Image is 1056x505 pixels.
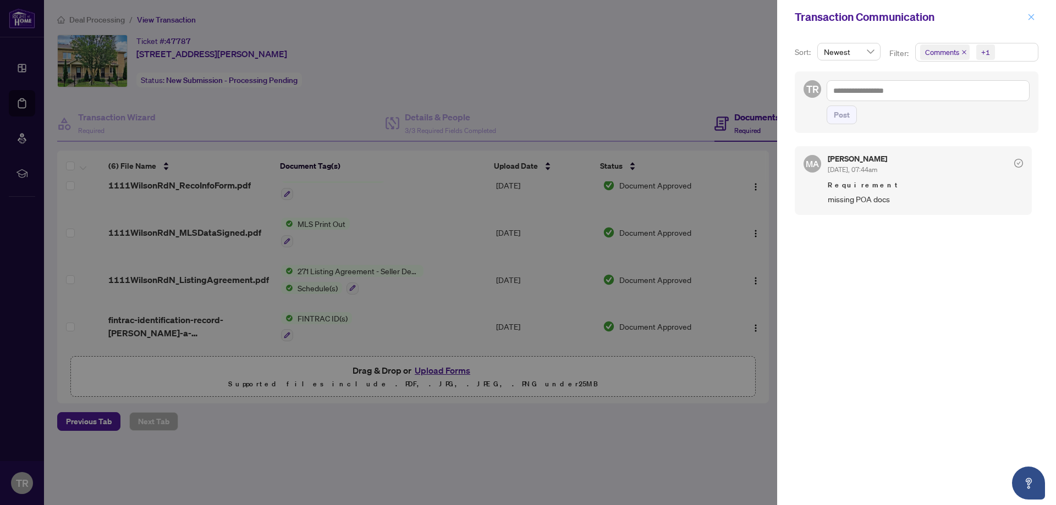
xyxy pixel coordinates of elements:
p: Filter: [889,47,910,59]
p: Sort: [795,46,813,58]
button: Open asap [1012,467,1045,500]
span: Newest [824,43,874,60]
span: missing POA docs [828,193,1023,206]
h5: [PERSON_NAME] [828,155,887,163]
span: close [1027,13,1035,21]
span: check-circle [1014,159,1023,168]
div: +1 [981,47,990,58]
span: close [961,49,967,55]
span: Comments [925,47,959,58]
div: Transaction Communication [795,9,1024,25]
span: MA [806,157,819,170]
button: Post [827,106,857,124]
span: TR [806,81,819,97]
span: Comments [920,45,970,60]
span: [DATE], 07:44am [828,165,877,174]
span: Requirement [828,180,1023,191]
